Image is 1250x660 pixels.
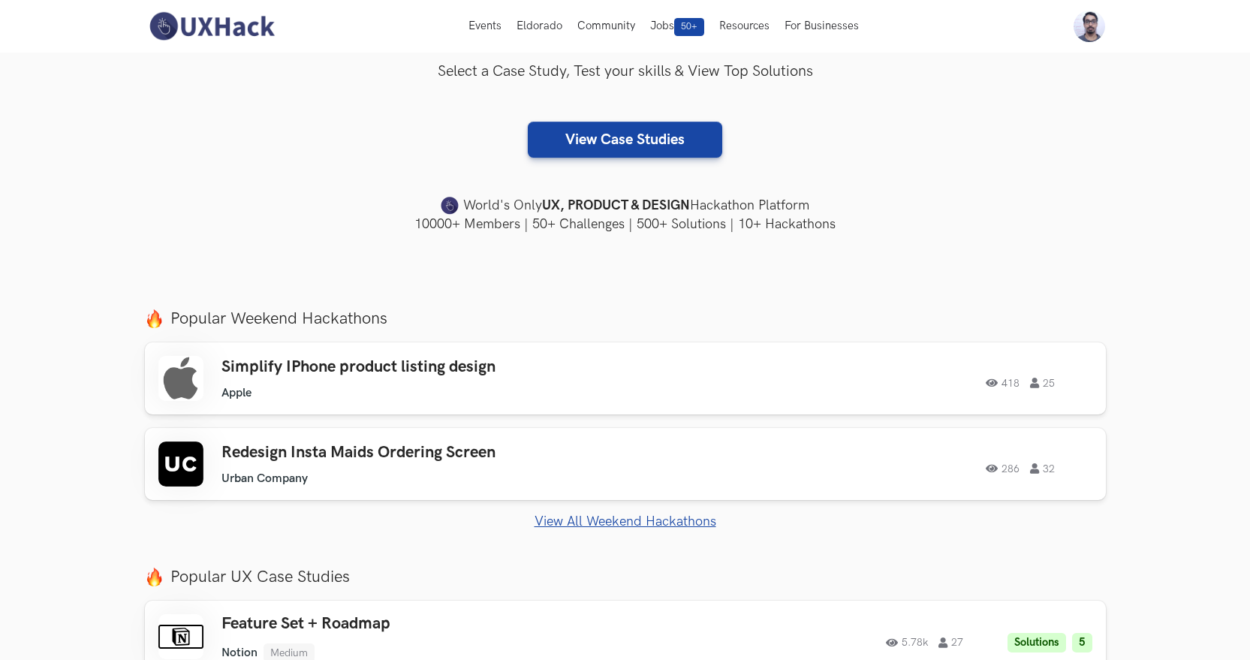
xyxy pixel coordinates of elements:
[1074,11,1105,42] img: Your profile pic
[221,472,308,486] li: Urban Company
[145,342,1106,414] a: Simplify IPhone product listing design Apple 418 25
[145,60,1106,84] h3: Select a Case Study, Test your skills & View Top Solutions
[145,309,164,328] img: fire.png
[938,637,963,648] span: 27
[542,195,690,216] strong: UX, PRODUCT & DESIGN
[145,428,1106,500] a: Redesign Insta Maids Ordering Screen Urban Company 286 32
[221,443,648,463] h3: Redesign Insta Maids Ordering Screen
[221,386,252,400] li: Apple
[145,567,1106,587] label: Popular UX Case Studies
[674,18,704,36] span: 50+
[986,463,1020,474] span: 286
[1072,633,1092,653] li: 5
[145,309,1106,329] label: Popular Weekend Hackathons
[986,378,1020,388] span: 418
[528,122,722,158] a: View Case Studies
[1030,463,1055,474] span: 32
[145,514,1106,529] a: View All Weekend Hackathons
[145,215,1106,234] h4: 10000+ Members | 50+ Challenges | 500+ Solutions | 10+ Hackathons
[145,195,1106,216] h4: World's Only Hackathon Platform
[441,196,459,215] img: uxhack-favicon-image.png
[1008,633,1066,653] li: Solutions
[145,11,279,42] img: UXHack-logo.png
[145,568,164,586] img: fire.png
[221,357,648,377] h3: Simplify IPhone product listing design
[886,637,928,648] span: 5.78k
[1030,378,1055,388] span: 25
[221,646,258,660] li: Notion
[221,614,648,634] h3: Feature Set + Roadmap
